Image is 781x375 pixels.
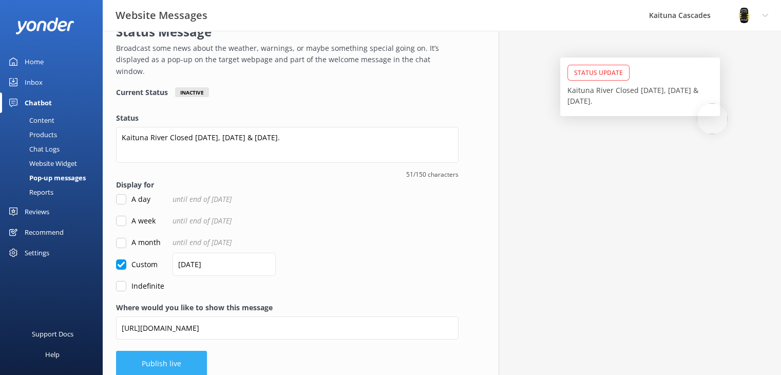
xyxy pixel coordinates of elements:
label: Indefinite [116,280,164,292]
img: yonder-white-logo.png [15,17,74,34]
h4: Current Status [116,87,168,97]
h3: Website Messages [116,7,207,24]
span: until end of [DATE] [173,215,232,227]
span: 51/150 characters [116,170,459,179]
a: Pop-up messages [6,171,103,185]
div: Settings [25,242,49,263]
label: A week [116,215,156,227]
div: Website Widget [6,156,77,171]
div: Help [45,344,60,365]
label: Display for [116,179,459,191]
label: Status [116,113,459,124]
h2: Status Message [116,22,453,42]
div: Chatbot [25,92,52,113]
div: Chat Logs [6,142,60,156]
p: Kaituna River Closed [DATE], [DATE] & [DATE]. [567,85,713,106]
a: Reports [6,185,103,199]
span: until end of [DATE] [173,237,232,248]
p: Broadcast some news about the weather, warnings, or maybe something special going on. It’s displa... [116,43,453,77]
input: https://www.example.com/page [116,316,459,340]
a: Website Widget [6,156,103,171]
div: Content [6,113,54,127]
label: A month [116,237,161,248]
div: Reviews [25,201,49,222]
div: Status Update [567,65,630,81]
img: 802-1755650174.png [736,8,752,23]
div: Support Docs [32,324,73,344]
input: dd/mm/yyyy [173,253,276,276]
div: Products [6,127,57,142]
label: A day [116,194,150,205]
div: Pop-up messages [6,171,86,185]
span: until end of [DATE] [173,194,232,205]
div: Home [25,51,44,72]
label: Custom [116,259,158,270]
label: Where would you like to show this message [116,302,459,313]
div: Recommend [25,222,64,242]
div: Reports [6,185,53,199]
a: Products [6,127,103,142]
div: Inactive [175,87,209,97]
div: Inbox [25,72,43,92]
a: Content [6,113,103,127]
a: Chat Logs [6,142,103,156]
textarea: Kaituna River Closed [DATE], [DATE] & [DATE]. [116,127,459,163]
